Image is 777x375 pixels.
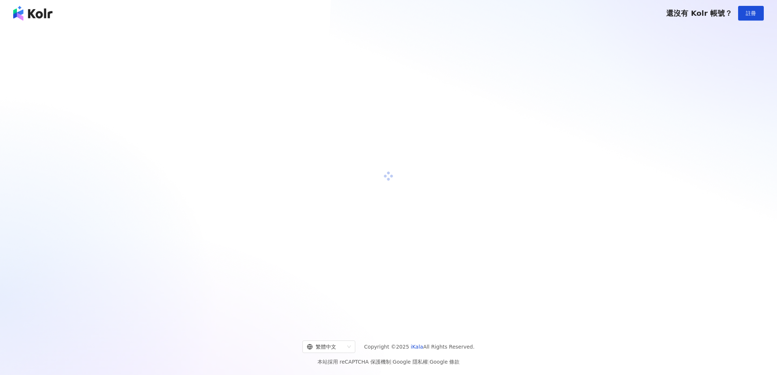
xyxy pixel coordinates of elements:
a: iKala [411,344,423,350]
span: Copyright © 2025 All Rights Reserved. [364,342,475,351]
span: 本站採用 reCAPTCHA 保護機制 [317,357,460,366]
button: 註冊 [738,6,764,21]
a: Google 條款 [429,359,460,365]
a: Google 隱私權 [393,359,428,365]
img: logo [13,6,52,21]
div: 繁體中文 [307,341,344,353]
span: | [428,359,430,365]
span: 註冊 [746,10,756,16]
span: | [391,359,393,365]
span: 還沒有 Kolr 帳號？ [666,9,732,18]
